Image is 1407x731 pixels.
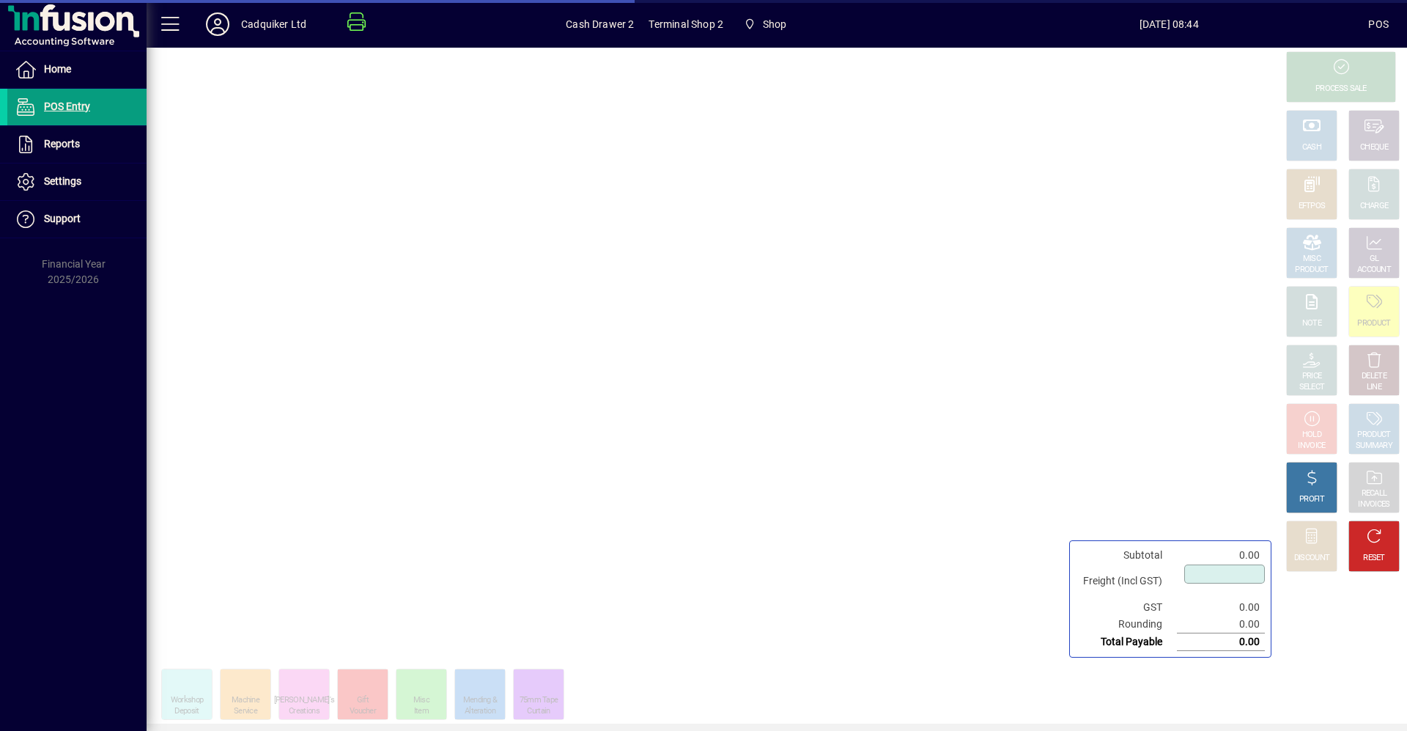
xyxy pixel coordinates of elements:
[1315,84,1367,95] div: PROCESS SALE
[1298,441,1325,452] div: INVOICE
[357,695,369,706] div: Gift
[234,706,257,717] div: Service
[414,706,429,717] div: Item
[44,213,81,224] span: Support
[1368,12,1389,36] div: POS
[1362,371,1386,382] div: DELETE
[1076,633,1177,651] td: Total Payable
[1177,633,1265,651] td: 0.00
[1299,494,1324,505] div: PROFIT
[174,706,199,717] div: Deposit
[1295,265,1328,276] div: PRODUCT
[274,695,335,706] div: [PERSON_NAME]'s
[763,12,787,36] span: Shop
[1302,318,1321,329] div: NOTE
[171,695,203,706] div: Workshop
[1076,616,1177,633] td: Rounding
[1370,254,1379,265] div: GL
[1076,547,1177,564] td: Subtotal
[649,12,723,36] span: Terminal Shop 2
[413,695,429,706] div: Misc
[1357,265,1391,276] div: ACCOUNT
[1177,599,1265,616] td: 0.00
[194,11,241,37] button: Profile
[1177,616,1265,633] td: 0.00
[44,175,81,187] span: Settings
[970,12,1368,36] span: [DATE] 08:44
[1299,382,1325,393] div: SELECT
[1302,142,1321,153] div: CASH
[44,138,80,150] span: Reports
[7,126,147,163] a: Reports
[1362,488,1387,499] div: RECALL
[1357,318,1390,329] div: PRODUCT
[1357,430,1390,441] div: PRODUCT
[350,706,376,717] div: Voucher
[1360,201,1389,212] div: CHARGE
[232,695,259,706] div: Machine
[1360,142,1388,153] div: CHEQUE
[1363,553,1385,564] div: RESET
[1299,201,1326,212] div: EFTPOS
[1356,441,1392,452] div: SUMMARY
[1076,564,1177,599] td: Freight (Incl GST)
[1367,382,1381,393] div: LINE
[44,100,90,112] span: POS Entry
[7,201,147,238] a: Support
[527,706,550,717] div: Curtain
[7,51,147,88] a: Home
[1177,547,1265,564] td: 0.00
[1358,499,1389,510] div: INVOICES
[1294,553,1329,564] div: DISCOUNT
[44,63,71,75] span: Home
[463,695,498,706] div: Mending &
[1076,599,1177,616] td: GST
[1303,254,1321,265] div: MISC
[1302,371,1322,382] div: PRICE
[241,12,306,36] div: Cadquiker Ltd
[566,12,634,36] span: Cash Drawer 2
[1302,430,1321,441] div: HOLD
[465,706,495,717] div: Alteration
[7,164,147,200] a: Settings
[289,706,320,717] div: Creations
[738,11,792,37] span: Shop
[520,695,558,706] div: 75mm Tape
